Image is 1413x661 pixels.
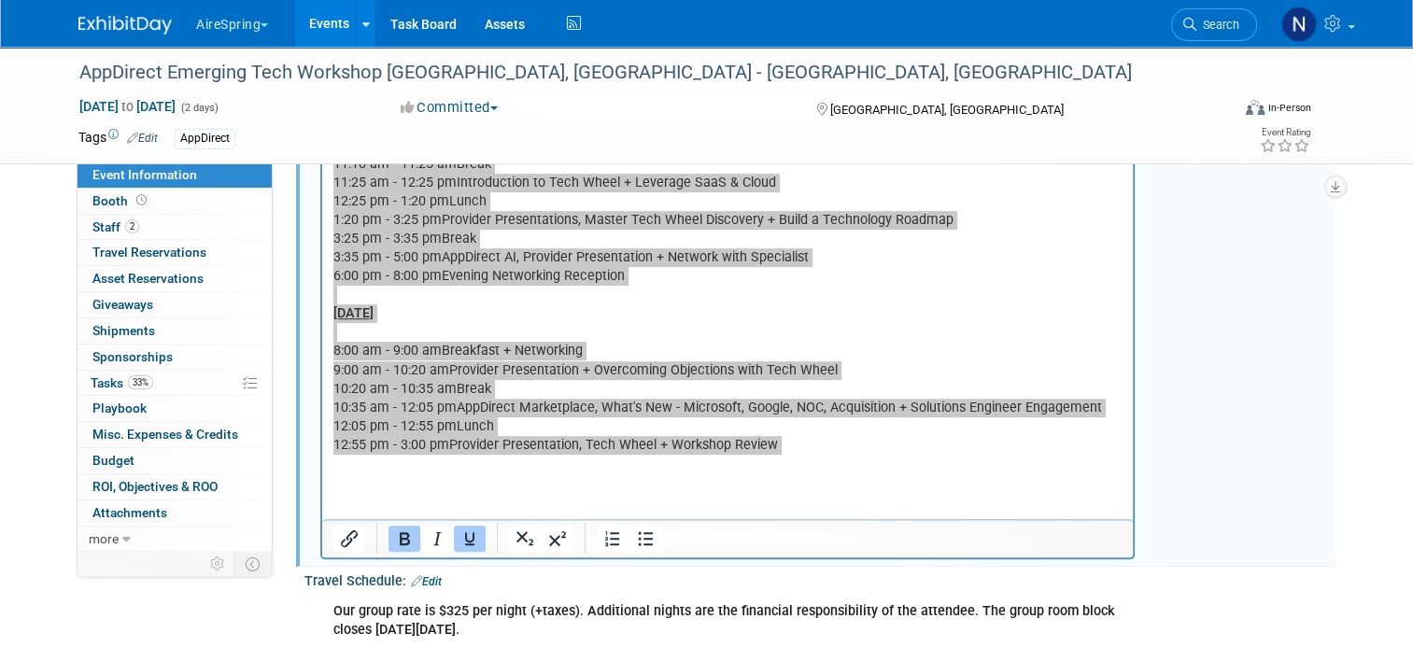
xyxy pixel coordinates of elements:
span: Booth not reserved yet [133,193,150,207]
a: ROI, Objectives & ROO [78,474,272,499]
span: Booth [92,193,150,208]
a: Playbook [78,396,272,421]
b: Our group rate is $325 per night (+taxes). Additional nights are the financial responsibility of ... [333,603,1114,638]
span: Event Information [92,167,197,182]
span: ROI, Objectives & ROO [92,479,218,494]
button: Italic [421,526,453,552]
span: [GEOGRAPHIC_DATA], [GEOGRAPHIC_DATA] [830,103,1064,117]
span: Playbook [92,401,147,415]
a: Shipments [78,318,272,344]
span: Attachments [92,505,167,520]
a: Edit [127,132,158,145]
span: Shipments [92,323,155,338]
button: Bold [389,526,420,552]
button: Numbered list [597,526,629,552]
div: AppDirect [175,129,235,148]
span: (2 days) [179,102,219,114]
span: more [89,531,119,546]
a: Budget [78,448,272,473]
button: Superscript [542,526,573,552]
a: Edit [411,575,442,588]
button: Bullet list [629,526,661,552]
button: Committed [394,98,505,118]
a: Sponsorships [78,345,272,370]
button: Insert/edit link [333,526,365,552]
span: Travel Reservations [92,245,206,260]
span: 2 [125,219,139,233]
td: Personalize Event Tab Strip [202,552,234,576]
button: Underline [454,526,486,552]
div: Event Rating [1260,128,1310,137]
img: Format-Inperson.png [1246,100,1265,115]
img: Natalie Pyron [1281,7,1317,42]
a: Tasks33% [78,371,272,396]
span: to [119,99,136,114]
a: Search [1171,8,1257,41]
a: Booth [78,189,272,214]
span: [DATE] [DATE] [78,98,177,115]
div: Travel Schedule: [304,567,1335,591]
a: more [78,527,272,552]
span: Misc. Expenses & Credits [92,427,238,442]
button: Subscript [509,526,541,552]
span: Giveaways [92,297,153,312]
div: Event Format [1129,97,1311,125]
a: Attachments [78,500,272,526]
a: Travel Reservations [78,240,272,265]
a: Staff2 [78,215,272,240]
td: Tags [78,128,158,149]
img: ExhibitDay [78,16,172,35]
div: In-Person [1267,101,1311,115]
a: Misc. Expenses & Credits [78,422,272,447]
span: 33% [128,375,153,389]
span: Asset Reservations [92,271,204,286]
a: Event Information [78,162,272,188]
span: Staff [92,219,139,234]
span: Sponsorships [92,349,173,364]
span: Tasks [91,375,153,390]
a: Asset Reservations [78,266,272,291]
span: Budget [92,453,134,468]
div: AppDirect Emerging Tech Workshop [GEOGRAPHIC_DATA], [GEOGRAPHIC_DATA] - [GEOGRAPHIC_DATA], [GEOGR... [73,56,1207,90]
a: Giveaways [78,292,272,317]
td: Toggle Event Tabs [234,552,273,576]
span: Search [1196,18,1239,32]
